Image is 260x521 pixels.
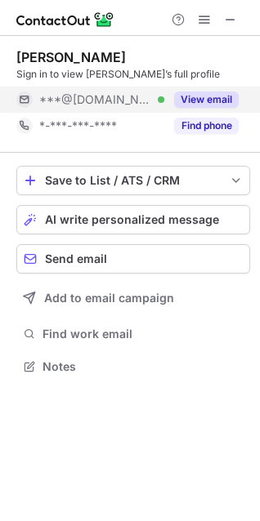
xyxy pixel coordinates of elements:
div: Save to List / ATS / CRM [45,174,222,187]
div: Sign in to view [PERSON_NAME]’s full profile [16,67,250,82]
button: Add to email campaign [16,283,250,313]
span: AI write personalized message [45,213,219,226]
div: [PERSON_NAME] [16,49,126,65]
button: Reveal Button [174,91,239,108]
button: AI write personalized message [16,205,250,234]
img: ContactOut v5.3.10 [16,10,114,29]
button: Find work email [16,323,250,345]
span: Add to email campaign [44,292,174,305]
span: Notes [43,359,244,374]
span: Send email [45,252,107,265]
span: ***@[DOMAIN_NAME] [39,92,152,107]
button: Send email [16,244,250,274]
button: Notes [16,355,250,378]
span: Find work email [43,327,244,341]
button: save-profile-one-click [16,166,250,195]
button: Reveal Button [174,118,239,134]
